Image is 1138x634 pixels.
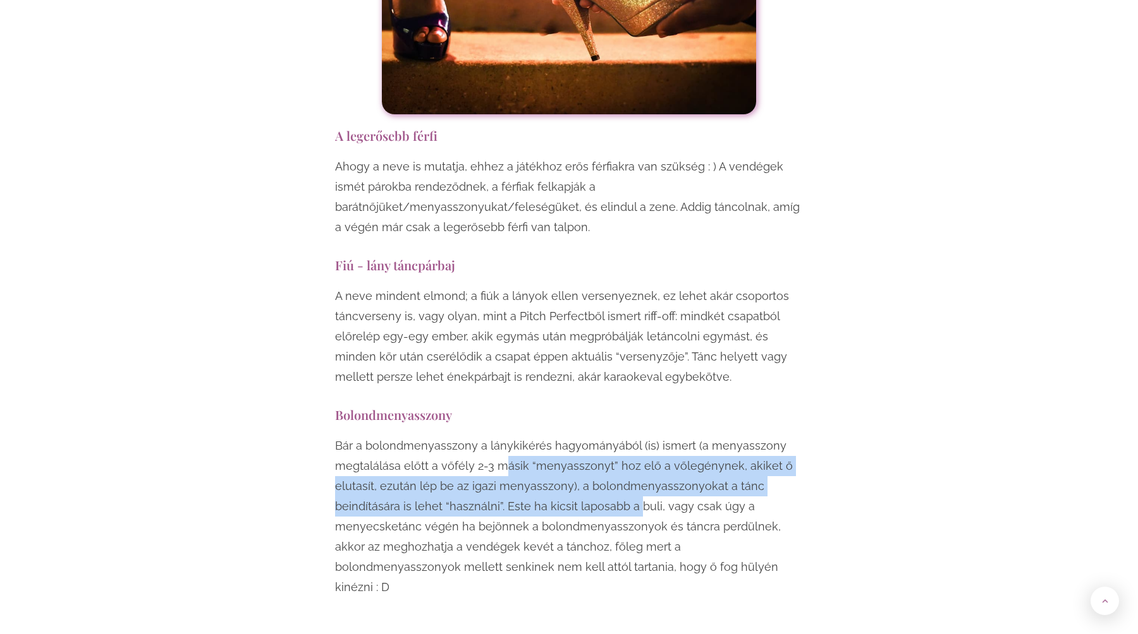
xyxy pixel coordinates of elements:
[335,406,803,423] h3: Bolondmenyasszony
[335,157,803,237] p: Ahogy a neve is mutatja, ehhez a játékhoz erős férfiakra van szükség : ) A vendégek ismét párokba...
[335,127,803,144] h3: A legerősebb férfi
[335,256,803,273] h3: Fiú - lány táncpárbaj
[335,286,803,387] p: A neve mindent elmond; a fiúk a lányok ellen versenyeznek, ez lehet akár csoportos táncverseny is...
[335,436,803,597] p: Bár a bolondmenyasszony a lánykikérés hagyományából (is) ismert (a menyasszony megtalálása előtt ...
